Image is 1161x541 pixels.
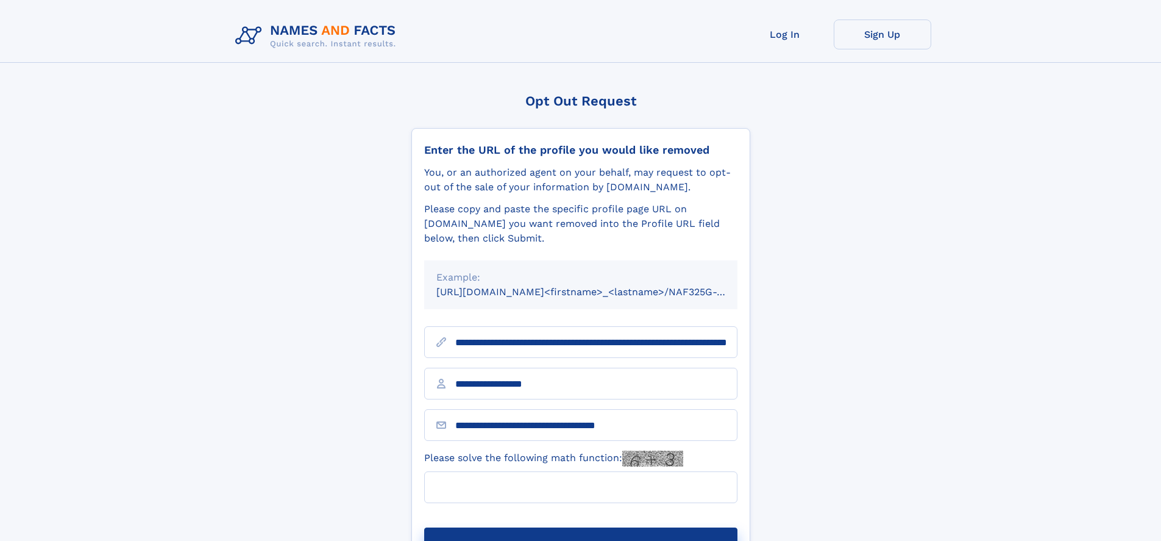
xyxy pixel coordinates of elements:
[736,20,834,49] a: Log In
[424,143,737,157] div: Enter the URL of the profile you would like removed
[436,286,761,298] small: [URL][DOMAIN_NAME]<firstname>_<lastname>/NAF325G-xxxxxxxx
[411,93,750,109] div: Opt Out Request
[834,20,931,49] a: Sign Up
[230,20,406,52] img: Logo Names and Facts
[436,270,725,285] div: Example:
[424,451,683,467] label: Please solve the following math function:
[424,165,737,195] div: You, or an authorized agent on your behalf, may request to opt-out of the sale of your informatio...
[424,202,737,246] div: Please copy and paste the specific profile page URL on [DOMAIN_NAME] you want removed into the Pr...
